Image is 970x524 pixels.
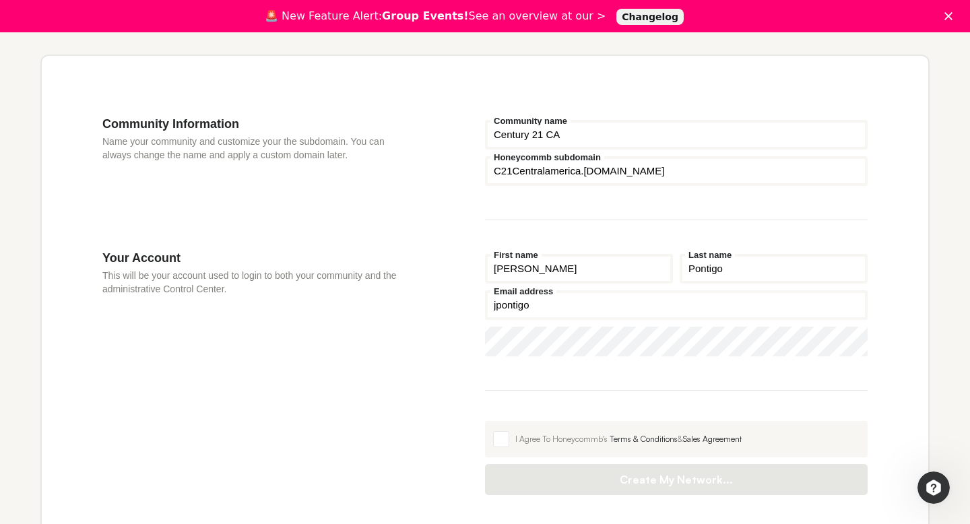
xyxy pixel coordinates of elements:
[944,12,958,20] div: Close
[102,117,404,131] h3: Community Information
[917,471,950,504] iframe: Intercom live chat
[485,290,868,320] input: Email address
[490,153,604,162] label: Honeycommb subdomain
[102,251,404,265] h3: Your Account
[102,269,404,296] p: This will be your account used to login to both your community and the administrative Control Cen...
[490,117,571,125] label: Community name
[265,9,606,23] div: 🚨 New Feature Alert: See an overview at our >
[485,254,673,284] input: First name
[485,120,868,150] input: Community name
[485,464,868,495] button: Create My Network...
[683,434,742,444] a: Sales Agreement
[490,287,556,296] label: Email address
[685,251,735,259] label: Last name
[680,254,868,284] input: Last name
[102,135,404,162] p: Name your community and customize your the subdomain. You can always change the name and apply a ...
[616,9,684,25] a: Changelog
[610,434,678,444] a: Terms & Conditions
[382,9,469,22] b: Group Events!
[498,473,854,486] span: Create My Network...
[485,156,868,186] input: your-subdomain.honeycommb.com
[490,251,542,259] label: First name
[515,433,860,445] div: I Agree To Honeycommb's &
